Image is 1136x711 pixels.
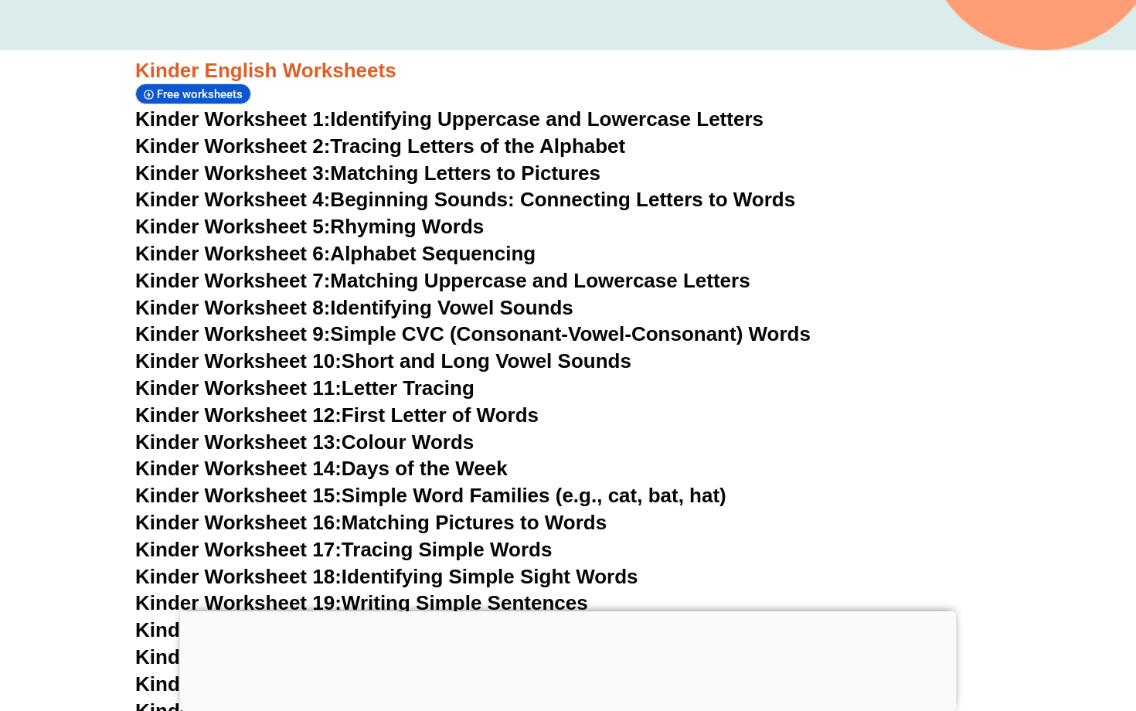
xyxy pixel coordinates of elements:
span: Kinder Worksheet 20: [135,618,342,641]
a: Kinder Worksheet 8:Identifying Vowel Sounds [135,296,573,319]
a: Kinder Worksheet 17:Tracing Simple Words [135,538,552,561]
a: Kinder Worksheet 10:Short and Long Vowel Sounds [135,349,631,373]
a: Kinder Worksheet 12:First Letter of Words [135,403,539,427]
span: Kinder Worksheet 10: [135,349,342,373]
span: Kinder Worksheet 9: [135,322,330,345]
span: Kinder Worksheet 13: [135,430,342,454]
span: Kinder Worksheet 21: [135,645,342,668]
span: Kinder Worksheet 22: [135,672,342,696]
span: Kinder Worksheet 2: [135,134,330,158]
span: Kinder Worksheet 3: [135,162,330,185]
h3: Kinder English Worksheets [135,58,1001,84]
span: Kinder Worksheet 7: [135,269,330,292]
a: Kinder Worksheet 22:Food Words [135,672,458,696]
iframe: Advertisement [180,611,957,707]
span: Kinder Worksheet 5: [135,215,330,238]
span: Free worksheets [157,87,247,101]
a: Kinder Worksheet 18:Identifying Simple Sight Words [135,565,638,588]
a: Kinder Worksheet 9:Simple CVC (Consonant-Vowel-Consonant) Words [135,322,811,345]
a: Kinder Worksheet 15:Simple Word Families (e.g., cat, bat, hat) [135,484,726,507]
span: Kinder Worksheet 18: [135,565,342,588]
span: Kinder Worksheet 14: [135,457,342,480]
a: Kinder Worksheet 20:Matching Words to Pictures [135,618,607,641]
a: Kinder Worksheet 3:Matching Letters to Pictures [135,162,600,185]
a: Kinder Worksheet 11:Letter Tracing [135,376,474,400]
a: Kinder Worksheet 19:Writing Simple Sentences [135,591,588,614]
a: Kinder Worksheet 2:Tracing Letters of the Alphabet [135,134,625,158]
a: Kinder Worksheet 14:Days of the Week [135,457,508,480]
a: Kinder Worksheet 7:Matching Uppercase and Lowercase Letters [135,269,750,292]
span: Kinder Worksheet 1: [135,107,330,131]
a: Kinder Worksheet 1:Identifying Uppercase and Lowercase Letters [135,107,764,131]
iframe: Chat Widget [871,536,1136,711]
span: Kinder Worksheet 8: [135,296,330,319]
span: Kinder Worksheet 11: [135,376,342,400]
span: Kinder Worksheet 4: [135,188,330,211]
a: Kinder Worksheet 4:Beginning Sounds: Connecting Letters to Words [135,188,795,211]
span: Kinder Worksheet 12: [135,403,342,427]
span: Kinder Worksheet 6: [135,242,330,265]
a: Kinder Worksheet 21:Animal Names [135,645,480,668]
div: Free worksheets [135,83,251,104]
a: Kinder Worksheet 13:Colour Words [135,430,474,454]
span: Kinder Worksheet 16: [135,511,342,534]
span: Kinder Worksheet 15: [135,484,342,507]
a: Kinder Worksheet 5:Rhyming Words [135,215,484,238]
a: Kinder Worksheet 16:Matching Pictures to Words [135,511,607,534]
span: Kinder Worksheet 17: [135,538,342,561]
span: Kinder Worksheet 19: [135,591,342,614]
a: Kinder Worksheet 6:Alphabet Sequencing [135,242,536,265]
